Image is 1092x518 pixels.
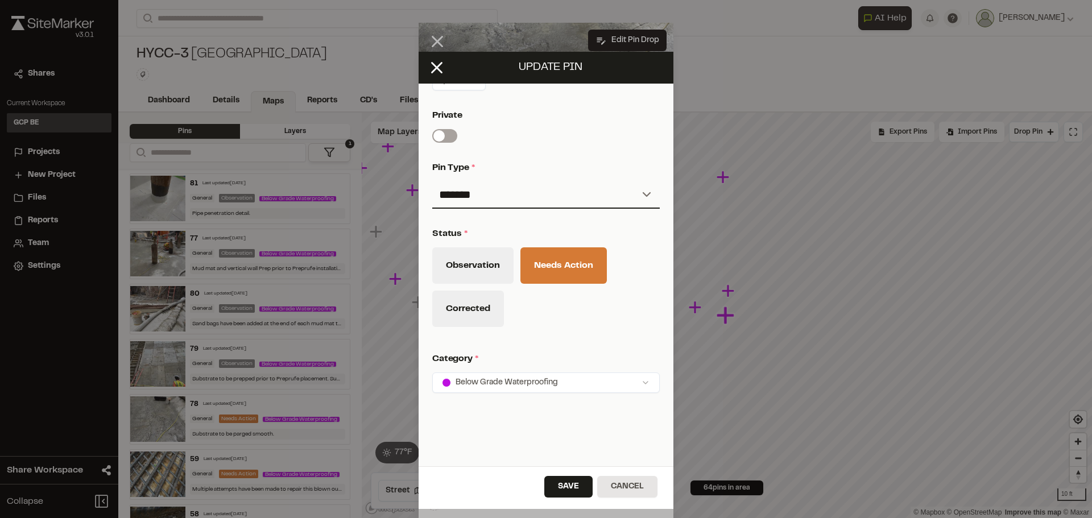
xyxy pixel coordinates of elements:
button: Observation [432,247,514,284]
button: Below Grade Waterproofing [432,372,660,393]
p: category [432,352,655,366]
button: Save [544,476,593,498]
span: Below Grade Waterproofing [456,376,558,389]
button: Needs Action [520,247,607,284]
p: Status [432,227,655,241]
p: Private [432,109,655,122]
button: Corrected [432,291,504,327]
p: Pin Type [432,161,655,175]
button: Cancel [597,476,657,498]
